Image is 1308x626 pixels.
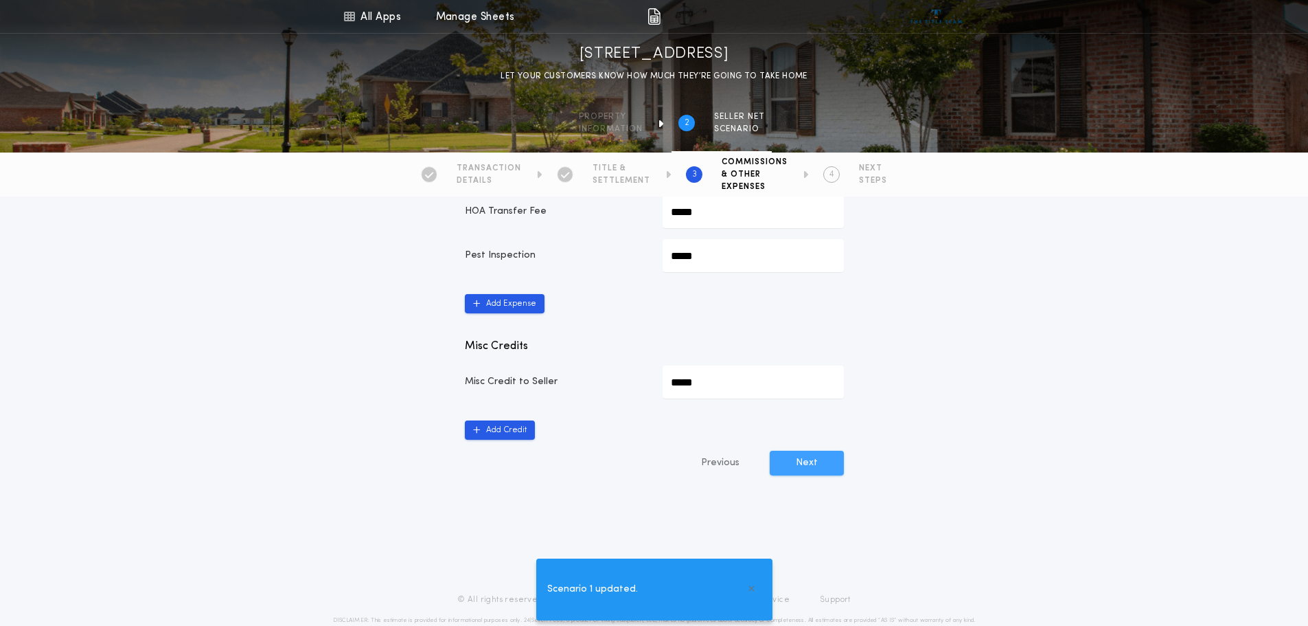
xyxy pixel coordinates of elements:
button: Add Expense [465,294,544,313]
span: SCENARIO [714,124,765,135]
span: Scenario 1 updated. [547,582,638,597]
p: HOA Transfer Fee [465,205,646,219]
h2: 2 [685,118,689,128]
button: Next [770,451,844,476]
span: NEXT [859,163,887,174]
p: Pest Inspection [465,249,646,262]
h2: 4 [829,169,834,180]
img: img [647,8,661,25]
p: Misc Credits [465,338,844,355]
span: COMMISSIONS [722,157,788,168]
span: TRANSACTION [457,163,521,174]
span: SELLER NET [714,111,765,122]
p: LET YOUR CUSTOMERS KNOW HOW MUCH THEY’RE GOING TO TAKE HOME [501,69,807,83]
img: vs-icon [910,10,962,23]
h1: [STREET_ADDRESS] [580,43,729,65]
span: Property [579,111,643,122]
span: DETAILS [457,175,521,186]
span: STEPS [859,175,887,186]
span: information [579,124,643,135]
p: Misc Credit to Seller [465,375,646,389]
h2: 3 [692,169,697,180]
button: Previous [674,451,767,476]
span: TITLE & [593,163,650,174]
span: & OTHER [722,169,788,180]
span: EXPENSES [722,181,788,192]
span: SETTLEMENT [593,175,650,186]
button: Add Credit [465,421,535,440]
